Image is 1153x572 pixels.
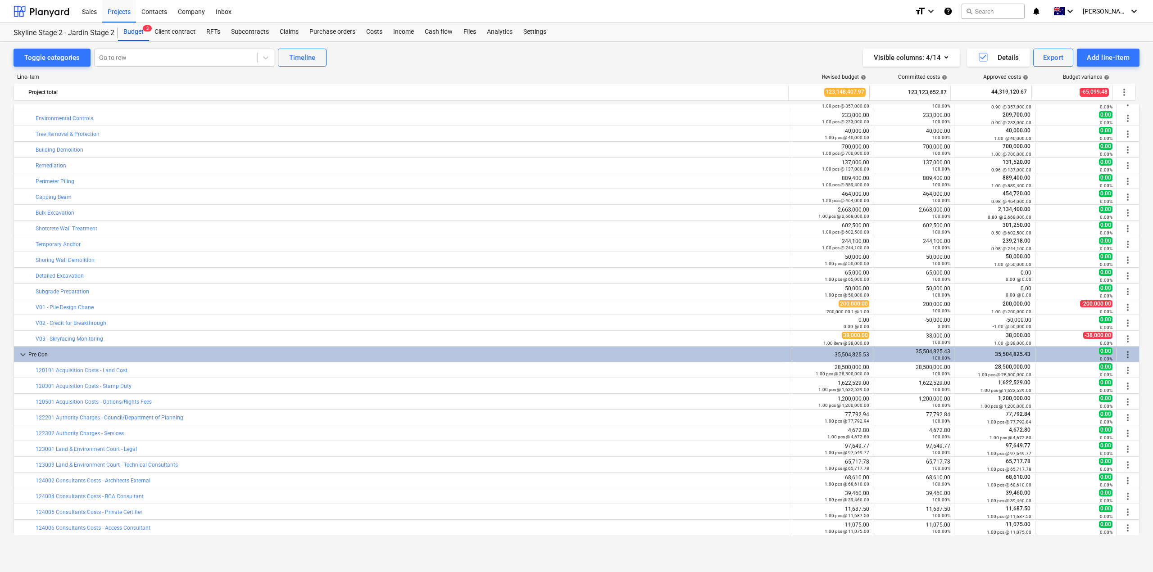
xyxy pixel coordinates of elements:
[958,270,1031,282] div: 0.00
[991,120,1031,125] small: 0.90 @ 233,000.00
[149,23,201,41] div: Client contract
[796,128,869,140] div: 40,000.00
[1063,74,1109,80] div: Budget variance
[28,85,785,99] div: Project total
[36,115,93,122] a: Environmental Controls
[1077,49,1139,67] button: Add line-item
[796,364,869,377] div: 28,500,000.00
[1100,388,1112,393] small: 0.00%
[877,380,950,392] div: 1,622,529.00
[997,379,1031,386] span: 1,622,529.00
[388,23,419,41] div: Income
[1099,442,1112,449] span: 0.00
[796,351,869,358] div: 35,504,825.53
[143,25,152,32] span: 3
[796,443,869,455] div: 97,649.77
[36,162,66,169] a: Remediation
[1122,396,1133,407] span: More actions
[1099,284,1112,292] span: 0.00
[932,119,950,124] small: 100.00%
[28,347,788,362] div: Pre Con
[1087,52,1130,63] div: Add line-item
[36,257,95,263] a: Shoring Wall Demolition
[926,6,936,17] i: keyboard_arrow_down
[932,403,950,408] small: 100.00%
[1043,52,1064,63] div: Export
[1122,144,1133,155] span: More actions
[1122,475,1133,486] span: More actions
[877,238,950,251] div: 244,100.00
[458,23,481,41] div: Files
[796,238,869,251] div: 244,100.00
[304,23,361,41] div: Purchase orders
[361,23,388,41] a: Costs
[1122,176,1133,187] span: More actions
[932,151,950,156] small: 100.00%
[14,49,91,67] button: Toggle categories
[1005,253,1031,260] span: 50,000.00
[1099,221,1112,229] span: 0.00
[1100,136,1112,141] small: 0.00%
[1122,444,1133,455] span: More actions
[825,135,869,140] small: 1.00 pcs @ 40,000.00
[938,324,950,329] small: 0.00%
[932,230,950,234] small: 100.00%
[1006,293,1031,297] small: 0.00 @ 0.00
[36,383,132,389] a: 120301 Acquisition Costs - Stamp Duty
[796,270,869,282] div: 65,000.00
[825,419,869,423] small: 1.00 pcs @ 77,792.94
[1005,332,1031,338] span: 38,000.00
[1100,215,1112,220] small: 0.00%
[1122,192,1133,203] span: More actions
[877,128,950,140] div: 40,000.00
[1100,309,1112,314] small: 0.00%
[36,210,74,216] a: Bulk Excavation
[1099,237,1112,244] span: 0.00
[36,225,97,232] a: Shotcrete Wall Treatment
[877,333,950,345] div: 38,000.00
[1122,365,1133,376] span: More actions
[822,151,869,156] small: 1.00 pcs @ 700,000.00
[226,23,274,41] a: Subcontracts
[36,462,178,468] a: 123003 Land & Environment Court - Technical Consultants
[1122,491,1133,502] span: More actions
[877,443,950,455] div: 97,649.77
[932,371,950,376] small: 100.00%
[36,493,144,500] a: 124004 Consultants Costs - BCA Consultant
[818,403,869,408] small: 1.00 pcs @ 1,200,000.00
[816,371,869,376] small: 1.00 pcs @ 28,500,000.00
[932,308,950,313] small: 100.00%
[877,364,950,377] div: 28,500,000.00
[36,131,100,137] a: Tree Removal & Protection
[991,246,1031,251] small: 0.98 @ 244,100.00
[932,434,950,439] small: 100.00%
[796,191,869,203] div: 464,000.00
[796,159,869,172] div: 137,000.00
[1099,253,1112,260] span: 0.00
[14,74,789,80] div: Line-item
[990,88,1028,96] span: 44,319,120.67
[818,214,869,219] small: 1.00 pcs @ 2,668,000.00
[1099,111,1112,118] span: 0.00
[822,182,869,187] small: 1.00 pcs @ 889,400.00
[825,450,869,455] small: 1.00 pcs @ 97,649.77
[1100,183,1112,188] small: 0.00%
[36,430,124,437] a: 122302 Authority Charges - Services
[36,241,81,248] a: Temporary Anchor
[24,52,80,63] div: Toggle categories
[932,214,950,219] small: 100.00%
[796,254,869,266] div: 50,000.00
[1002,143,1031,149] span: 700,000.00
[796,411,869,424] div: 77,792.94
[1002,238,1031,244] span: 239,218.00
[36,367,127,374] a: 120101 Acquisition Costs - Land Cost
[993,324,1031,329] small: -1.00 @ 50,000.00
[36,336,103,342] a: V03 - Skryracing Monitoring
[1099,127,1112,134] span: 0.00
[877,144,950,156] div: 700,000.00
[796,175,869,188] div: 889,400.00
[932,387,950,392] small: 100.00%
[1006,277,1031,282] small: 0.00 @ 0.00
[997,206,1031,212] span: 2,134,400.00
